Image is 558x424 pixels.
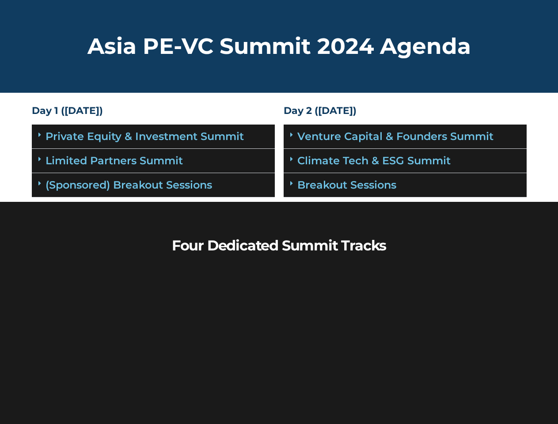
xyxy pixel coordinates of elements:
b: Four Dedicated Summit Tracks [172,237,386,254]
a: Venture Capital & Founders​ Summit [297,130,493,143]
h4: Day 2 ([DATE]) [284,106,527,116]
a: Climate Tech & ESG Summit [297,154,451,167]
h4: Day 1 ([DATE]) [32,106,275,116]
a: Private Equity & Investment Summit [46,130,244,143]
a: Breakout Sessions [297,178,396,191]
a: (Sponsored) Breakout Sessions [46,178,212,191]
h2: Asia PE-VC Summit 2024 Agenda [32,35,527,57]
a: Limited Partners Summit [46,154,183,167]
